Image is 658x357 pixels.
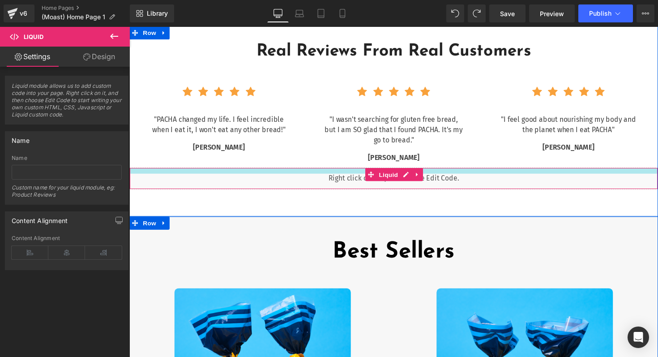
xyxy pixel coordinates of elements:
span: Liquid [253,145,278,158]
b: Best Sellers [209,219,333,242]
span: Preview [540,9,564,18]
span: Row [12,194,30,208]
span: Library [147,9,168,17]
button: Publish [578,4,633,22]
button: Undo [446,4,464,22]
a: v6 [4,4,34,22]
div: [PERSON_NAME] [378,111,522,129]
div: Name [12,132,30,144]
div: v6 [18,8,29,19]
span: Save [500,9,515,18]
div: Content Alignment [12,212,68,224]
a: Mobile [332,4,353,22]
a: Preview [529,4,575,22]
a: Laptop [289,4,310,22]
span: Liquid module allows us to add custom code into your page. Right click on it, and then choose Edi... [12,82,122,124]
div: "I feel good about nourishing my body and the planet when I eat PACHA" [378,79,522,111]
a: Expand / Collapse [30,194,41,208]
strong: Real Reviews From Real Customers [130,17,412,34]
a: New Library [130,4,174,22]
button: Redo [468,4,486,22]
div: [PERSON_NAME] [20,111,164,129]
a: Desktop [267,4,289,22]
span: Liquid [24,33,43,40]
div: Content Alignment [12,235,122,241]
button: More [637,4,654,22]
div: [PERSON_NAME] [199,122,343,140]
a: Expand / Collapse [289,145,301,158]
div: Name [12,155,122,161]
span: (Moast) Home Page 1 [42,13,105,21]
a: Tablet [310,4,332,22]
a: Design [67,47,132,67]
div: "I wasn't searching for gluten free bread, but I am SO glad that I found PACHA. It's my go to bre... [199,79,343,122]
span: Publish [589,10,611,17]
div: Open Intercom Messenger [628,327,649,348]
div: "PACHA changed my life. I feel incredible when I eat it, I won't eat any other bread!" [20,79,164,111]
a: Home Pages [42,4,130,12]
div: Custom name for your liquid module, eg: Product Reviews [12,184,122,204]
